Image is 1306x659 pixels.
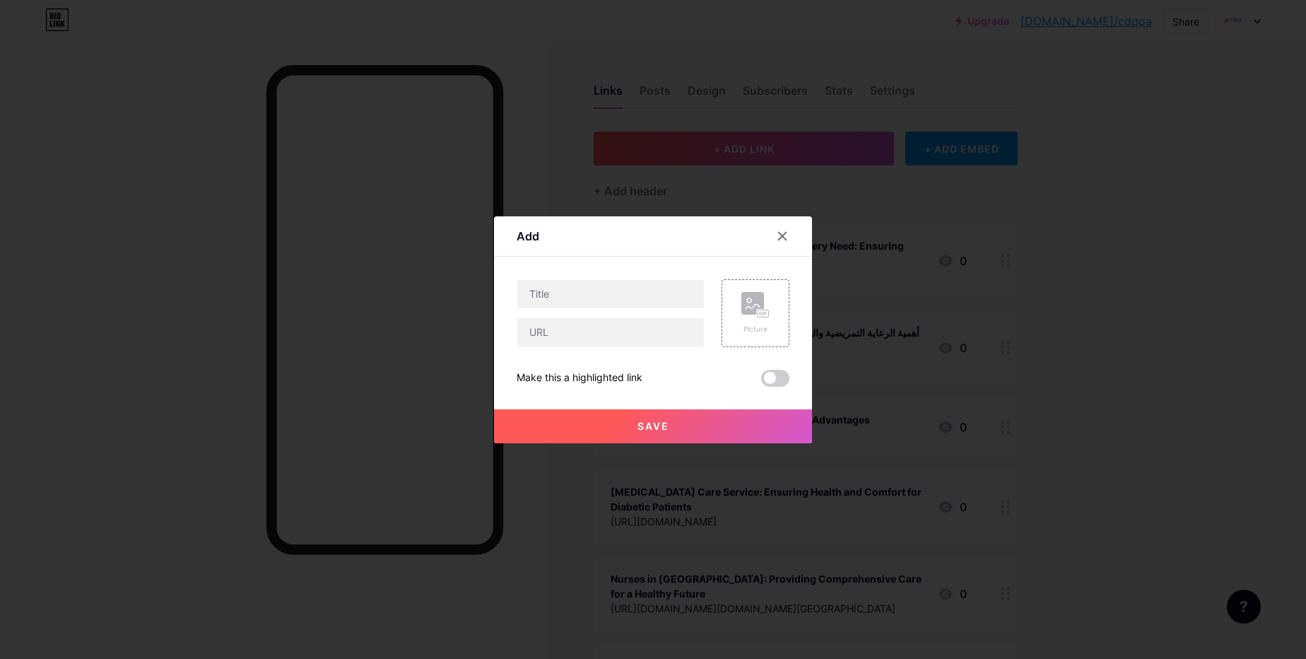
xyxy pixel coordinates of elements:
[494,409,812,443] button: Save
[517,318,704,346] input: URL
[741,324,770,334] div: Picture
[637,420,669,432] span: Save
[517,228,539,245] div: Add
[517,280,704,308] input: Title
[517,370,642,387] div: Make this a highlighted link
